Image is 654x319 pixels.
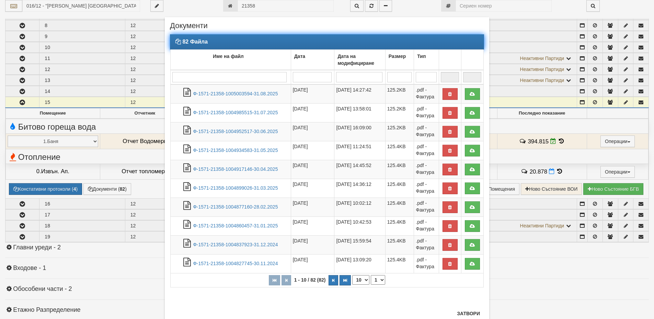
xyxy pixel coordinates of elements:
td: [DATE] [291,179,334,198]
td: 125.4KB [385,254,414,273]
span: Документи [170,22,208,34]
td: [DATE] 14:27:42 [334,84,385,104]
td: [DATE] 10:02:12 [334,198,385,216]
td: 125.4KB [385,216,414,235]
td: Дата на модифициране: No sort applied, activate to apply an ascending sort [334,49,385,70]
tr: Ф-1571-21358-1004827745-30.11.2024.pdf - Фактура [171,254,484,273]
td: [DATE] [291,235,334,254]
a: Ф-1571-21358-1004917146-30.04.2025 [193,166,278,172]
select: Брой редове на страница [352,275,369,285]
td: [DATE] 15:59:54 [334,235,385,254]
a: Ф-1571-21358-1004837923-31.12.2024 [193,242,278,247]
td: .pdf - Фактура [414,235,439,254]
b: Дата [294,54,305,59]
tr: Ф-1571-21358-1005003594-31.08.2025.pdf - Фактура [171,84,484,104]
b: Име на файл [213,54,244,59]
a: Ф-1571-21358-1004899026-31.03.2025 [193,185,278,191]
td: [DATE] 13:58:01 [334,103,385,122]
td: [DATE] [291,141,334,160]
a: Ф-1571-21358-1004877160-28.02.2025 [193,204,278,210]
td: .pdf - Фактура [414,198,439,216]
button: Предишна страница [282,275,291,285]
td: [DATE] 16:09:00 [334,122,385,141]
a: Ф-1571-21358-1005003594-31.08.2025 [193,91,278,96]
td: [DATE] 11:24:51 [334,141,385,160]
td: [DATE] 14:36:12 [334,179,385,198]
td: [DATE] 14:45:52 [334,160,385,179]
td: .pdf - Фактура [414,103,439,122]
td: 125.2KB [385,103,414,122]
span: 1 - 10 / 82 (82) [292,277,328,283]
select: Страница номер [371,275,385,285]
b: Размер [389,54,406,59]
strong: 82 Файла [182,39,208,45]
td: .pdf - Фактура [414,160,439,179]
button: Последна страница [340,275,351,285]
tr: Ф-1571-21358-1004860457-31.01.2025.pdf - Фактура [171,216,484,235]
tr: Ф-1571-21358-1004837923-31.12.2024.pdf - Фактура [171,235,484,254]
td: .pdf - Фактура [414,179,439,198]
tr: Ф-1571-21358-1004952517-30.06.2025.pdf - Фактура [171,122,484,141]
td: Размер: No sort applied, activate to apply an ascending sort [385,49,414,70]
td: 125.4KB [385,198,414,216]
a: Ф-1571-21358-1004952517-30.06.2025 [193,129,278,134]
tr: Ф-1571-21358-1004877160-28.02.2025.pdf - Фактура [171,198,484,216]
td: [DATE] [291,216,334,235]
td: [DATE] [291,84,334,104]
td: : No sort applied, activate to apply an ascending sort [461,49,483,70]
td: [DATE] 10:42:53 [334,216,385,235]
button: Следваща страница [329,275,338,285]
td: .pdf - Фактура [414,84,439,104]
td: 125.4KB [385,235,414,254]
tr: Ф-1571-21358-1004917146-30.04.2025.pdf - Фактура [171,160,484,179]
td: [DATE] 13:09:20 [334,254,385,273]
td: .pdf - Фактура [414,122,439,141]
a: Ф-1571-21358-1004827745-30.11.2024 [193,261,278,266]
td: Тип: No sort applied, activate to apply an ascending sort [414,49,439,70]
td: 125.2KB [385,84,414,104]
td: [DATE] [291,103,334,122]
tr: Ф-1571-21358-1004985515-31.07.2025.pdf - Фактура [171,103,484,122]
td: [DATE] [291,160,334,179]
td: [DATE] [291,254,334,273]
td: [DATE] [291,122,334,141]
tr: Ф-1571-21358-1004934583-31.05.2025.pdf - Фактура [171,141,484,160]
td: 125.4KB [385,160,414,179]
td: .pdf - Фактура [414,254,439,273]
td: Име на файл: No sort applied, activate to apply an ascending sort [171,49,291,70]
tr: Ф-1571-21358-1004899026-31.03.2025.pdf - Фактура [171,179,484,198]
button: Първа страница [269,275,280,285]
td: .pdf - Фактура [414,216,439,235]
b: Дата на модифициране [337,54,374,66]
button: Затвори [453,308,484,319]
a: Ф-1571-21358-1004934583-31.05.2025 [193,147,278,153]
td: : No sort applied, activate to apply an ascending sort [439,49,461,70]
td: .pdf - Фактура [414,141,439,160]
a: Ф-1571-21358-1004985515-31.07.2025 [193,110,278,115]
b: Тип [417,54,426,59]
td: 125.2KB [385,122,414,141]
td: 125.4KB [385,141,414,160]
td: [DATE] [291,198,334,216]
td: 125.4KB [385,179,414,198]
td: Дата: No sort applied, activate to apply an ascending sort [291,49,334,70]
a: Ф-1571-21358-1004860457-31.01.2025 [193,223,278,228]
